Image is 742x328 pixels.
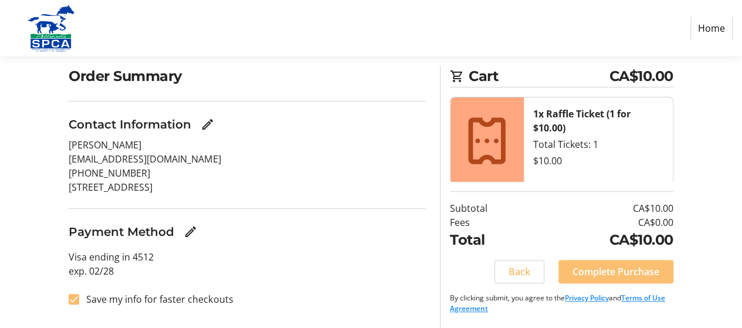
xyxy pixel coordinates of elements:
label: Save my info for faster checkouts [79,292,233,306]
td: Fees [450,215,533,229]
a: Privacy Policy [565,293,609,303]
a: Home [690,17,733,39]
strong: 1x Raffle Ticket (1 for $10.00) [533,107,631,134]
span: CA$10.00 [609,66,673,87]
div: $10.00 [533,154,663,168]
td: Subtotal [450,201,533,215]
p: [STREET_ADDRESS] [69,180,426,194]
td: Total [450,229,533,251]
img: Alberta SPCA's Logo [9,5,93,52]
h2: Order Summary [69,66,426,87]
button: Edit Payment Method [179,220,202,244]
h3: Payment Method [69,223,174,241]
span: Complete Purchase [572,265,659,279]
td: CA$10.00 [533,201,673,215]
p: [PERSON_NAME] [69,138,426,152]
div: Total Tickets: 1 [533,137,663,151]
td: CA$0.00 [533,215,673,229]
span: Cart [469,66,609,87]
a: Terms of Use Agreement [450,293,665,313]
p: [EMAIL_ADDRESS][DOMAIN_NAME] [69,152,426,166]
p: By clicking submit, you agree to the and [450,293,673,314]
button: Complete Purchase [558,260,673,283]
span: Back [509,265,530,279]
p: [PHONE_NUMBER] [69,166,426,180]
td: CA$10.00 [533,229,673,251]
p: Visa ending in 4512 exp. 02/28 [69,250,426,278]
button: Edit Contact Information [196,113,219,136]
h3: Contact Information [69,116,191,133]
button: Back [494,260,544,283]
